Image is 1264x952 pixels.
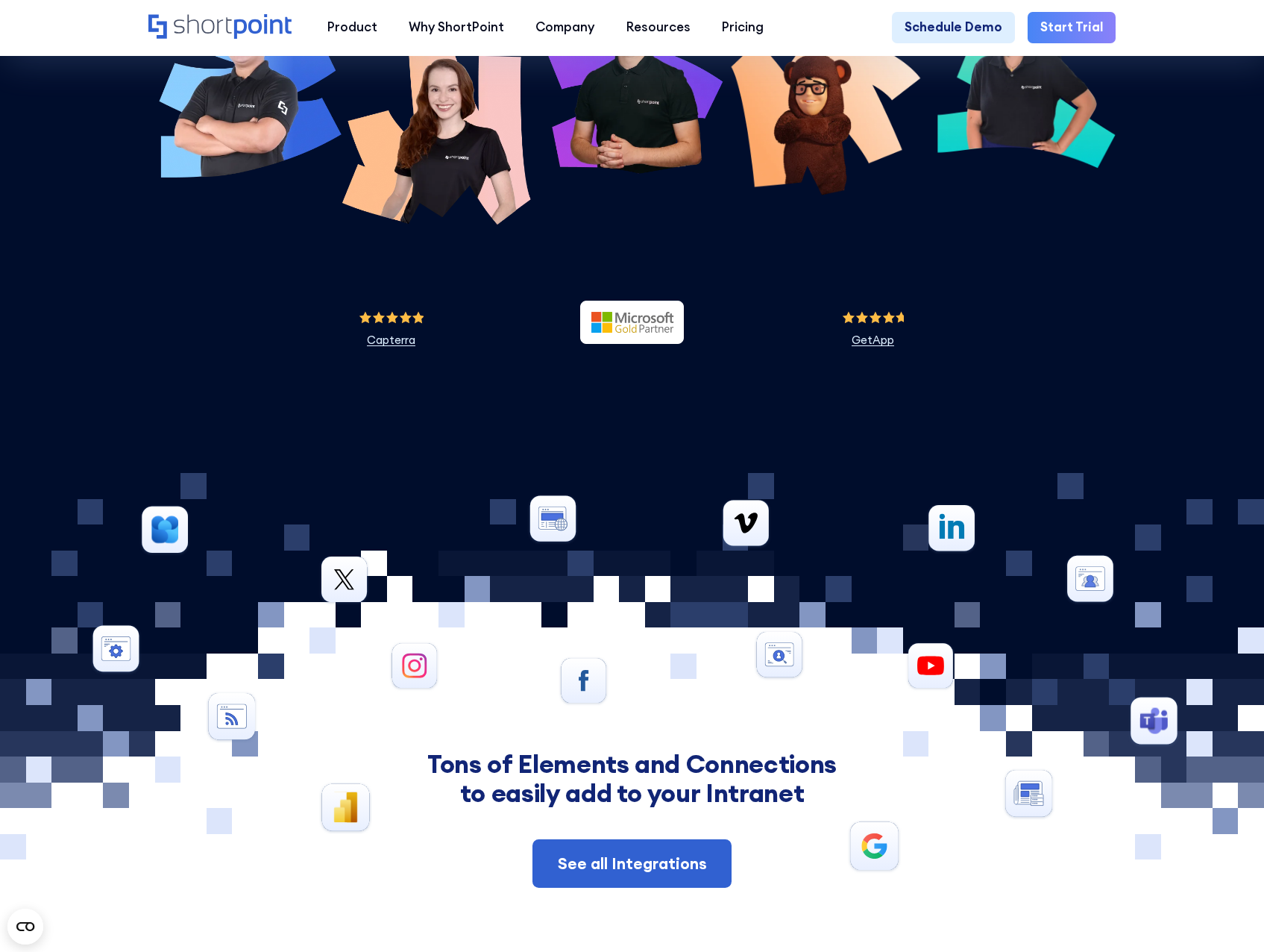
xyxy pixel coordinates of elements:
a: Start Trial [1028,12,1116,43]
div: Resources [626,18,691,37]
a: Why ShortPoint [393,12,520,43]
a: See all Integrations [532,839,732,889]
iframe: Chat Widget [1189,880,1264,952]
a: Home [148,14,295,42]
a: Resources [611,12,706,43]
a: GetApp [852,333,894,346]
div: Product [327,18,377,37]
a: Capterra [367,333,415,346]
div: Pricing [722,18,764,37]
a: Company [520,12,610,43]
a: Schedule Demo [892,12,1015,43]
div: Why ShortPoint [409,18,504,37]
a: Pricing [706,12,779,43]
h2: Tons of Elements and Connections to easily add to your Intranet [353,749,912,808]
button: Open CMP widget [7,909,43,945]
div: See all Integrations [558,852,707,876]
div: Company [535,18,594,37]
a: Product [311,12,392,43]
